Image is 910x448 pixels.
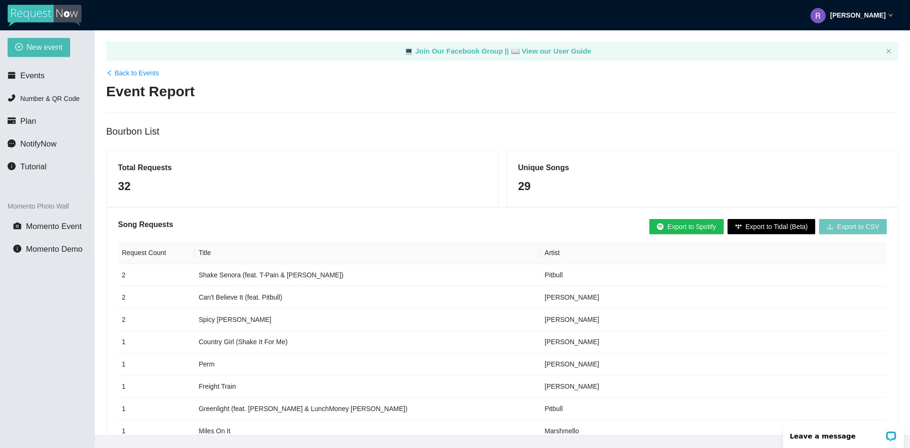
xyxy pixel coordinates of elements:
td: 1 [118,353,195,375]
span: Plan [20,117,36,126]
a: laptop View our User Guide [511,47,591,55]
h5: Song Requests [118,219,173,230]
span: Events [20,71,45,80]
td: Can't Believe It (feat. Pitbull) [195,286,541,309]
span: NotifyNow [20,139,56,148]
span: Tutorial [20,162,46,171]
img: RequestNow [8,5,82,27]
td: 1 [118,375,195,398]
td: 1 [118,398,195,420]
button: Export to Spotify [649,219,724,234]
th: Request Count [118,242,195,264]
span: down [888,13,893,18]
td: [PERSON_NAME] [541,331,887,353]
th: Artist [541,242,887,264]
span: phone [8,94,16,102]
td: Country Girl (Shake It For Me) [195,331,541,353]
button: Export to Tidal (Beta) [728,219,816,234]
span: Momento Demo [26,245,82,254]
strong: [PERSON_NAME] [830,11,886,19]
h2: Event Report [106,82,899,101]
span: plus-circle [15,43,23,52]
a: leftBack to Events [106,68,159,78]
td: [PERSON_NAME] [541,353,887,375]
span: Export to Tidal (Beta) [746,221,808,232]
td: Pitbull [541,264,887,286]
span: camera [13,222,21,230]
span: Export to CSV [837,221,879,232]
span: info-circle [8,162,16,170]
td: 2 [118,309,195,331]
td: [PERSON_NAME] [541,286,887,309]
img: ACg8ocLhAggMDWVDA1eU7qfC_nloOBVBCGhvJMARlLUlK9ib3iztmA=s96-c [810,8,826,23]
td: Freight Train [195,375,541,398]
td: Pitbull [541,398,887,420]
button: downloadExport to CSV [819,219,887,234]
button: close [886,48,892,55]
a: laptop Join Our Facebook Group || [404,47,511,55]
td: [PERSON_NAME] [541,375,887,398]
td: Spicy [PERSON_NAME] [195,309,541,331]
span: download [827,223,833,231]
span: laptop [511,47,520,55]
td: Marshmello [541,420,887,442]
button: plus-circleNew event [8,38,70,57]
span: left [106,70,113,76]
div: Bourbon List [106,124,899,139]
th: Title [195,242,541,264]
span: calendar [8,71,16,79]
span: laptop [404,47,413,55]
td: 2 [118,264,195,286]
span: message [8,139,16,147]
div: 29 [518,177,887,195]
td: Shake Senora (feat. T-Pain & [PERSON_NAME]) [195,264,541,286]
td: [PERSON_NAME] [541,309,887,331]
span: Number & QR Code [20,95,80,102]
span: credit-card [8,117,16,125]
h5: Total Requests [118,162,487,174]
span: info-circle [13,245,21,253]
div: 32 [118,177,487,195]
span: Momento Event [26,222,82,231]
td: Perm [195,353,541,375]
span: Export to Spotify [667,221,716,232]
td: 2 [118,286,195,309]
h5: Unique Songs [518,162,887,174]
td: Greenlight (feat. [PERSON_NAME] & LunchMoney [PERSON_NAME]) [195,398,541,420]
td: 1 [118,420,195,442]
td: Miles On It [195,420,541,442]
td: 1 [118,331,195,353]
iframe: LiveChat chat widget [777,418,910,448]
span: New event [27,41,63,53]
